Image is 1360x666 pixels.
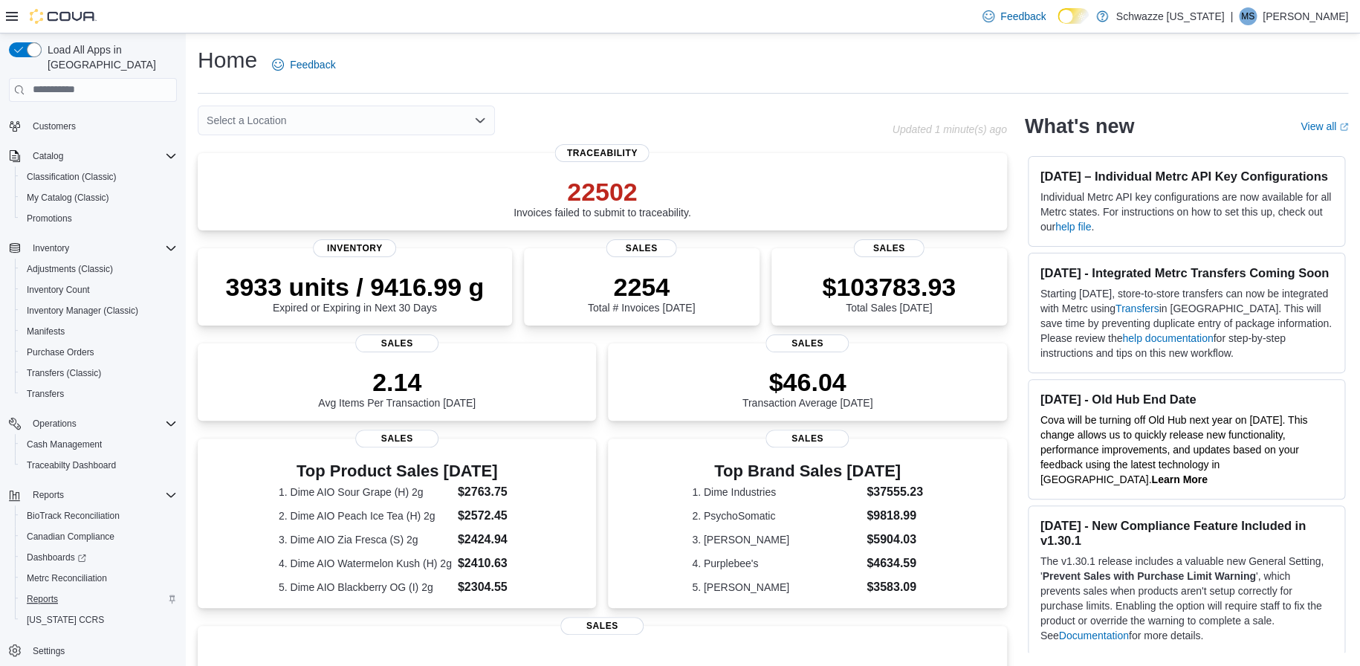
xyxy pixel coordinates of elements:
span: Sales [560,617,644,635]
h3: Top Brand Sales [DATE] [692,462,923,480]
span: Reports [21,590,177,608]
p: [PERSON_NAME] [1263,7,1348,25]
span: Canadian Compliance [21,528,177,546]
dt: 4. Purplebee's [692,556,861,571]
span: Dashboards [21,549,177,566]
span: Catalog [33,150,63,162]
a: Inventory Manager (Classic) [21,302,144,320]
span: Sales [606,239,677,257]
p: 2.14 [318,367,476,397]
dd: $2572.45 [458,507,516,525]
span: Reports [27,486,177,504]
h1: Home [198,45,257,75]
p: The v1.30.1 release includes a valuable new General Setting, ' ', which prevents sales when produ... [1040,554,1333,643]
button: Catalog [27,147,69,165]
span: Sales [765,430,849,447]
dd: $37555.23 [867,483,923,501]
a: My Catalog (Classic) [21,189,115,207]
button: Inventory Count [15,279,183,300]
dd: $5904.03 [867,531,923,549]
div: Avg Items Per Transaction [DATE] [318,367,476,409]
span: Inventory Count [27,284,90,296]
h3: Top Product Sales [DATE] [279,462,516,480]
div: Transaction Average [DATE] [742,367,873,409]
dd: $2763.75 [458,483,516,501]
span: Traceabilty Dashboard [21,456,177,474]
button: Inventory [27,239,75,257]
dt: 2. PsychoSomatic [692,508,861,523]
a: [US_STATE] CCRS [21,611,110,629]
div: Total Sales [DATE] [822,272,956,314]
dt: 5. [PERSON_NAME] [692,580,861,595]
a: Customers [27,117,82,135]
span: Classification (Classic) [21,168,177,186]
span: Customers [27,117,177,135]
dt: 2. Dime AIO Peach Ice Tea (H) 2g [279,508,452,523]
button: Settings [3,639,183,661]
a: Traceabilty Dashboard [21,456,122,474]
button: Inventory Manager (Classic) [15,300,183,321]
p: Schwazze [US_STATE] [1115,7,1224,25]
button: Cash Management [15,434,183,455]
span: Canadian Compliance [27,531,114,543]
span: Transfers [21,385,177,403]
span: Sales [854,239,925,257]
span: Ms [1241,7,1254,25]
div: Mia statkus [1239,7,1257,25]
span: Traceability [555,144,650,162]
span: Inventory Manager (Classic) [27,305,138,317]
button: Reports [15,589,183,610]
a: Inventory Count [21,281,96,299]
span: Manifests [21,323,177,340]
h3: [DATE] - New Compliance Feature Included in v1.30.1 [1040,518,1333,548]
a: Adjustments (Classic) [21,260,119,278]
button: Promotions [15,208,183,229]
span: Cash Management [27,439,102,450]
a: View allExternal link [1301,120,1348,132]
a: Feedback [266,50,341,80]
span: Feedback [1000,9,1046,24]
button: Operations [27,415,82,433]
svg: External link [1339,123,1348,132]
button: Inventory [3,238,183,259]
span: Operations [33,418,77,430]
button: BioTrack Reconciliation [15,505,183,526]
a: Documentation [1059,630,1129,641]
img: Cova [30,9,97,24]
a: Feedback [977,1,1052,31]
a: Transfers [21,385,70,403]
span: Settings [27,641,177,659]
h2: What's new [1025,114,1134,138]
a: Transfers (Classic) [21,364,107,382]
a: help documentation [1122,332,1213,344]
span: Transfers [27,388,64,400]
p: $46.04 [742,367,873,397]
span: Inventory [27,239,177,257]
span: Catalog [27,147,177,165]
span: Manifests [27,326,65,337]
button: Reports [27,486,70,504]
strong: Learn More [1151,473,1207,485]
span: BioTrack Reconciliation [27,510,120,522]
button: Customers [3,115,183,137]
span: Promotions [27,213,72,224]
span: Load All Apps in [GEOGRAPHIC_DATA] [42,42,177,72]
button: Classification (Classic) [15,166,183,187]
h3: [DATE] - Old Hub End Date [1040,392,1333,407]
span: Sales [355,430,438,447]
button: Open list of options [474,114,486,126]
span: Inventory [33,242,69,254]
a: Manifests [21,323,71,340]
button: Reports [3,485,183,505]
a: Cash Management [21,436,108,453]
span: Washington CCRS [21,611,177,629]
span: Adjustments (Classic) [27,263,113,275]
span: Purchase Orders [27,346,94,358]
a: Transfers [1115,303,1159,314]
span: Inventory [313,239,396,257]
h3: [DATE] – Individual Metrc API Key Configurations [1040,169,1333,184]
span: Customers [33,120,76,132]
dd: $2410.63 [458,555,516,572]
span: Promotions [21,210,177,227]
p: Starting [DATE], store-to-store transfers can now be integrated with Metrc using in [GEOGRAPHIC_D... [1040,286,1333,361]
